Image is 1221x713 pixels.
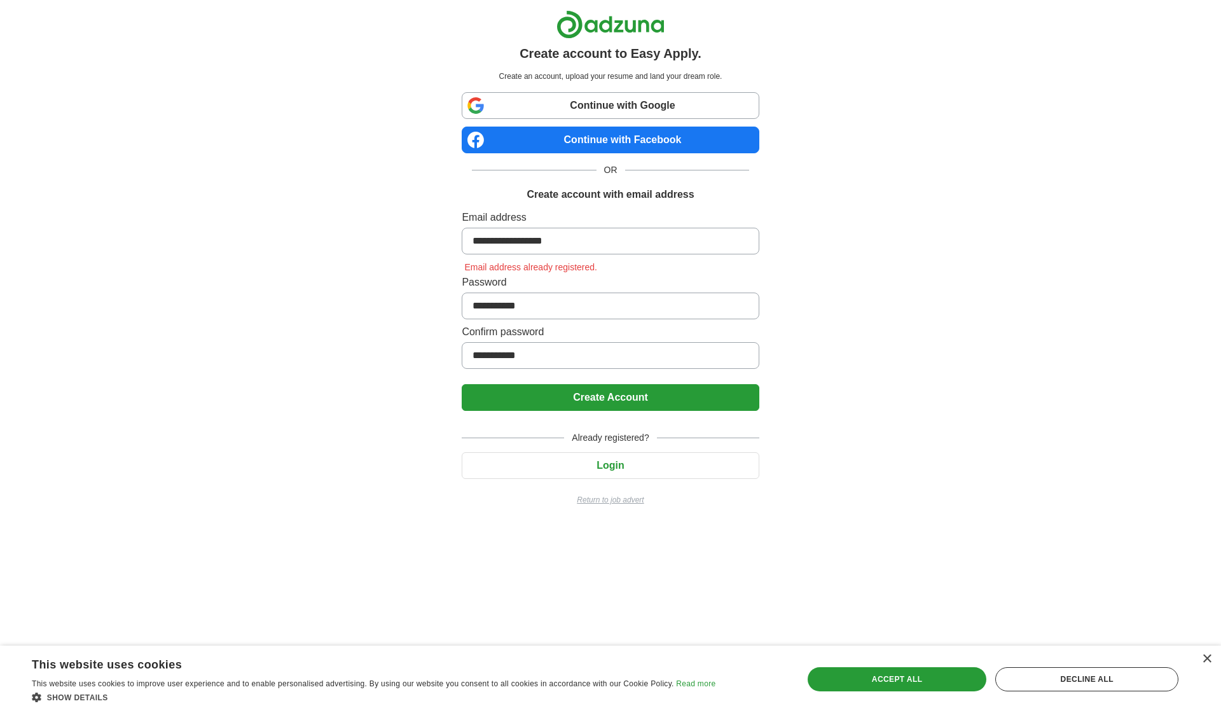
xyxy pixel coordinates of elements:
[1202,654,1211,664] div: Close
[527,187,694,202] h1: Create account with email address
[32,653,684,672] div: This website uses cookies
[995,667,1178,691] div: Decline all
[597,163,625,177] span: OR
[462,384,759,411] button: Create Account
[520,44,701,63] h1: Create account to Easy Apply.
[462,210,759,225] label: Email address
[462,452,759,479] button: Login
[564,431,656,445] span: Already registered?
[462,92,759,119] a: Continue with Google
[47,693,108,702] span: Show details
[676,679,715,688] a: Read more, opens a new window
[462,262,600,272] span: Email address already registered.
[462,460,759,471] a: Login
[32,691,715,703] div: Show details
[462,127,759,153] a: Continue with Facebook
[464,71,756,82] p: Create an account, upload your resume and land your dream role.
[32,679,674,688] span: This website uses cookies to improve user experience and to enable personalised advertising. By u...
[556,10,665,39] img: Adzuna logo
[808,667,987,691] div: Accept all
[462,324,759,340] label: Confirm password
[462,494,759,506] a: Return to job advert
[462,275,759,290] label: Password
